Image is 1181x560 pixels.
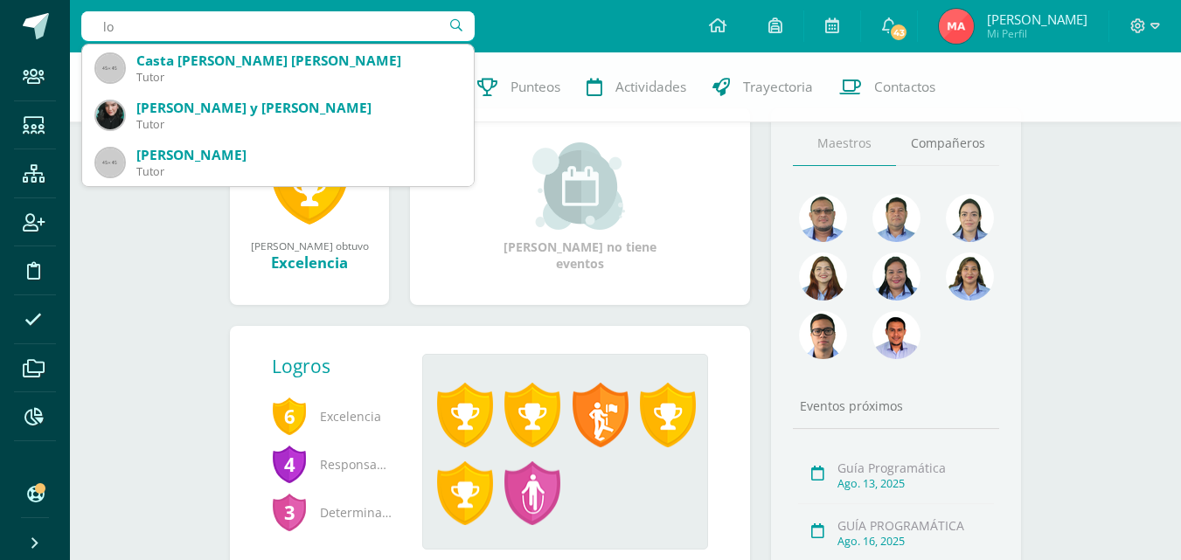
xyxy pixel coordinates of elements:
[699,52,826,122] a: Trayectoria
[136,52,460,70] div: Casta [PERSON_NAME] [PERSON_NAME]
[136,146,460,164] div: [PERSON_NAME]
[872,252,920,301] img: 4a7f7f1a360f3d8e2a3425f4c4febaf9.png
[799,252,847,301] img: a9adb280a5deb02de052525b0213cdb9.png
[96,101,124,129] img: 90e070b9109adc27b76d824f3a066e82.png
[987,10,1087,28] span: [PERSON_NAME]
[136,117,460,132] div: Tutor
[872,311,920,359] img: cc0c97458428ff7fb5cd31c6f23e5075.png
[464,52,573,122] a: Punteos
[272,440,394,488] span: Responsabilidad
[272,488,394,536] span: Determinación
[826,52,948,122] a: Contactos
[532,142,628,230] img: event_small.png
[874,78,935,96] span: Contactos
[247,252,372,273] div: Excelencia
[136,99,460,117] div: [PERSON_NAME] y [PERSON_NAME]
[247,239,372,252] div: [PERSON_NAME] obtuvo
[136,70,460,85] div: Tutor
[889,23,908,42] span: 43
[793,121,896,166] a: Maestros
[573,52,699,122] a: Actividades
[272,354,408,378] div: Logros
[272,396,307,436] span: 6
[96,54,124,82] img: 45x45
[96,149,124,176] img: 45x45
[946,194,994,242] img: 375aecfb130304131abdbe7791f44736.png
[743,78,813,96] span: Trayectoria
[946,252,994,301] img: 72fdff6db23ea16c182e3ba03ce826f1.png
[793,398,999,414] div: Eventos próximos
[872,194,920,242] img: 2ac039123ac5bd71a02663c3aa063ac8.png
[272,444,307,484] span: 4
[799,194,847,242] img: 99962f3fa423c9b8099341731b303440.png
[896,121,999,166] a: Compañeros
[272,492,307,532] span: 3
[81,11,475,41] input: Busca un usuario...
[615,78,686,96] span: Actividades
[136,164,460,179] div: Tutor
[493,142,668,272] div: [PERSON_NAME] no tiene eventos
[837,476,994,491] div: Ago. 13, 2025
[799,311,847,359] img: b3275fa016b95109afc471d3b448d7ac.png
[837,534,994,549] div: Ago. 16, 2025
[987,26,1087,41] span: Mi Perfil
[837,460,994,476] div: Guía Programática
[939,9,974,44] img: 8d3d044f6c5e0d360e86203a217bbd6d.png
[511,78,560,96] span: Punteos
[272,392,394,440] span: Excelencia
[837,517,994,534] div: GUÍA PROGRAMÁTICA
